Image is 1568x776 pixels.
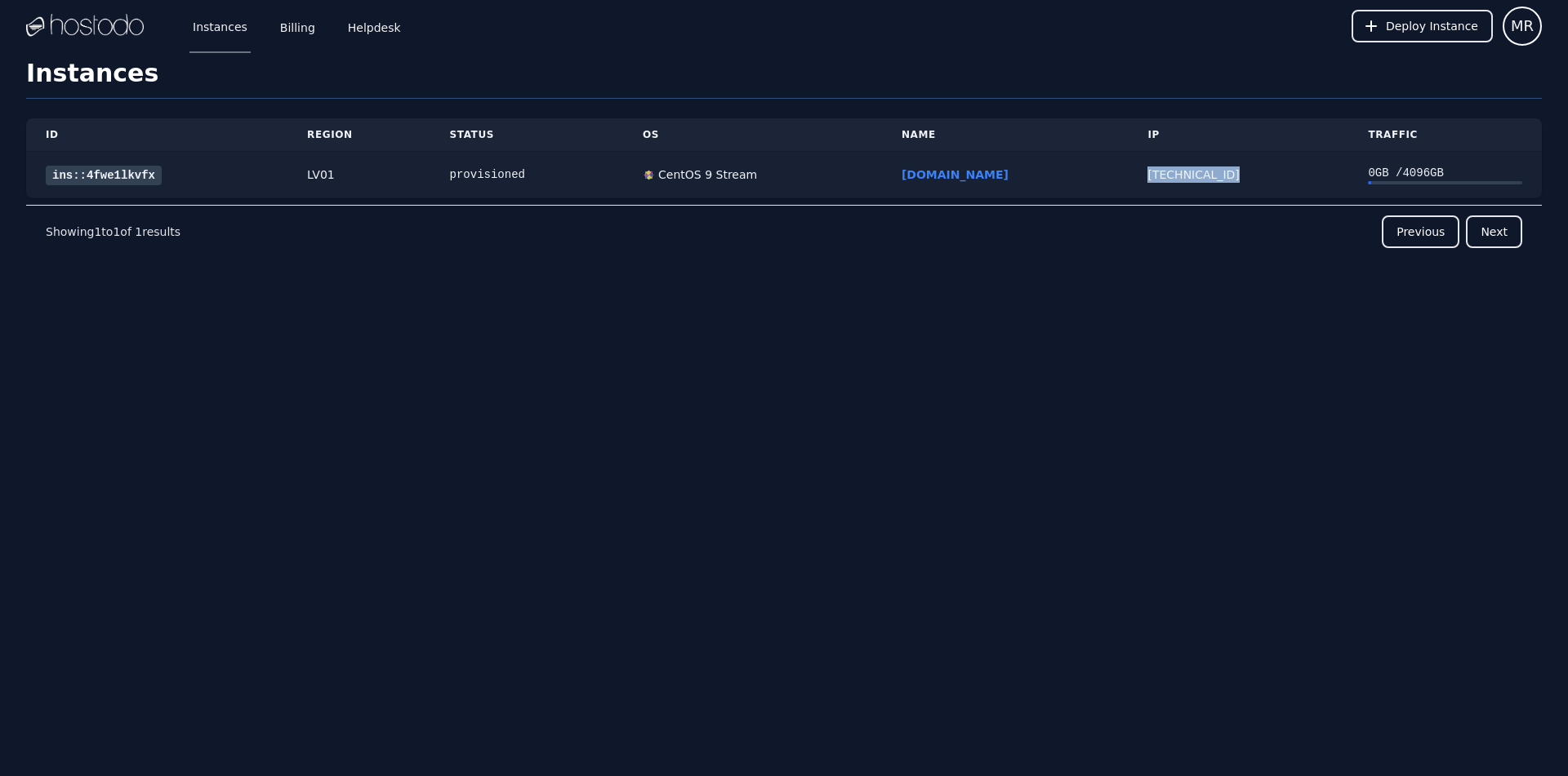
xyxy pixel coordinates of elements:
[450,166,604,183] div: provisioned
[430,118,624,152] th: Status
[1466,215,1522,248] button: Next
[1147,166,1329,183] div: [TECHNICAL_ID]
[1511,15,1534,38] span: MR
[94,225,101,238] span: 1
[1352,10,1493,42] button: Deploy Instance
[902,168,1009,181] a: [DOMAIN_NAME]
[287,118,430,152] th: Region
[655,166,757,183] div: CentOS 9 Stream
[26,118,287,152] th: ID
[26,14,144,38] img: Logo
[113,225,120,238] span: 1
[26,59,1542,99] h1: Instances
[1368,165,1522,181] div: 0 GB / 4096 GB
[1382,215,1459,248] button: Previous
[1503,7,1542,46] button: User menu
[1348,118,1542,152] th: Traffic
[135,225,142,238] span: 1
[26,205,1542,258] nav: Pagination
[307,166,411,183] div: LV01
[1386,18,1478,34] span: Deploy Instance
[1128,118,1348,152] th: IP
[623,118,882,152] th: OS
[46,224,180,240] p: Showing to of results
[643,169,655,181] img: CentOS 9 Stream
[882,118,1129,152] th: Name
[46,166,162,185] a: ins::4fwe1lkvfx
